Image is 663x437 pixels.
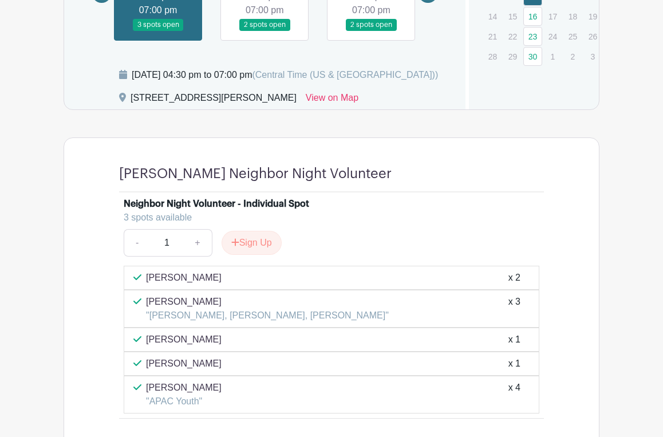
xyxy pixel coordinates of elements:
[508,295,520,322] div: x 3
[508,381,520,408] div: x 4
[146,309,389,322] p: "[PERSON_NAME], [PERSON_NAME], [PERSON_NAME]"
[508,357,520,371] div: x 1
[483,48,502,65] p: 28
[183,229,212,257] a: +
[222,231,282,255] button: Sign Up
[508,333,520,347] div: x 1
[146,333,222,347] p: [PERSON_NAME]
[543,27,562,45] p: 24
[146,395,222,408] p: "APAC Youth"
[124,229,150,257] a: -
[306,91,358,109] a: View on Map
[543,7,562,25] p: 17
[523,27,542,46] a: 23
[583,7,602,25] p: 19
[503,48,522,65] p: 29
[523,47,542,66] a: 30
[146,381,222,395] p: [PERSON_NAME]
[119,166,392,182] h4: [PERSON_NAME] Neighbor Night Volunteer
[583,27,602,45] p: 26
[252,70,438,80] span: (Central Time (US & [GEOGRAPHIC_DATA]))
[132,68,438,82] div: [DATE] 04:30 pm to 07:00 pm
[543,48,562,65] p: 1
[146,271,222,285] p: [PERSON_NAME]
[146,295,389,309] p: [PERSON_NAME]
[124,197,309,211] div: Neighbor Night Volunteer - Individual Spot
[146,357,222,371] p: [PERSON_NAME]
[131,91,297,109] div: [STREET_ADDRESS][PERSON_NAME]
[503,27,522,45] p: 22
[483,7,502,25] p: 14
[563,48,582,65] p: 2
[523,7,542,26] a: 16
[124,211,530,225] div: 3 spots available
[563,7,582,25] p: 18
[583,48,602,65] p: 3
[508,271,520,285] div: x 2
[563,27,582,45] p: 25
[483,27,502,45] p: 21
[503,7,522,25] p: 15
